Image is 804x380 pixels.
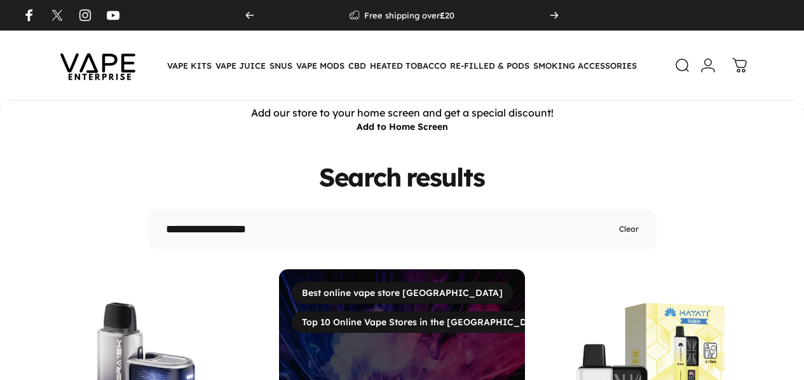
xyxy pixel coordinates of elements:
summary: HEATED TOBACCO [368,52,448,79]
button: Clear [619,223,639,235]
p: Free shipping over 20 [364,10,454,20]
nav: Primary [165,52,639,79]
animate-element: Search [319,164,400,190]
p: Add our store to your home screen and get a special discount! [3,106,801,120]
a: Top 10 Online Vape Stores in the [GEOGRAPHIC_DATA] [292,311,557,333]
summary: VAPE JUICE [214,52,268,79]
a: Best online vape store [GEOGRAPHIC_DATA] [292,282,513,304]
img: Vape Enterprise [41,36,155,95]
iframe: chat widget [13,329,53,367]
summary: VAPE KITS [165,52,214,79]
summary: VAPE MODS [294,52,346,79]
animate-element: results [406,164,485,190]
summary: CBD [346,52,368,79]
summary: SNUS [268,52,294,79]
summary: RE-FILLED & PODS [448,52,531,79]
button: Add to Home Screen [357,121,448,132]
a: 0 items [726,52,754,80]
summary: SMOKING ACCESSORIES [531,52,639,79]
strong: £ [440,10,445,20]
